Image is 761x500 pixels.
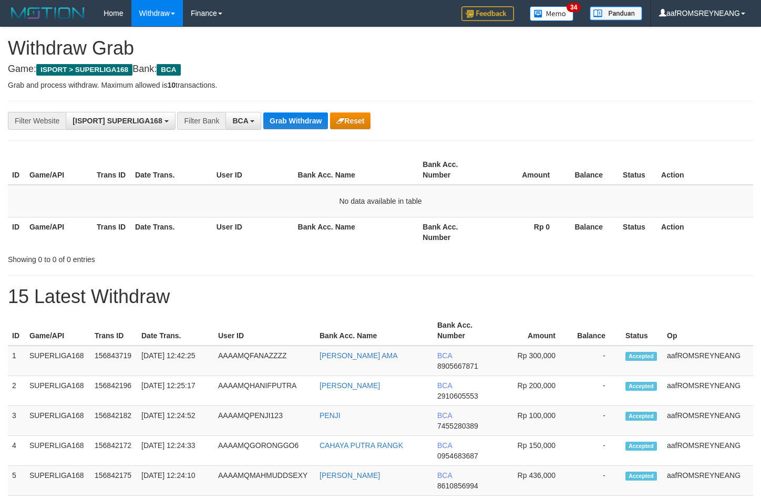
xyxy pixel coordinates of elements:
td: 4 [8,436,25,466]
th: Trans ID [90,316,137,346]
a: [PERSON_NAME] [320,381,380,390]
td: 156842182 [90,406,137,436]
a: PENJI [320,411,341,420]
th: Bank Acc. Name [294,155,419,185]
td: SUPERLIGA168 [25,346,90,376]
th: Game/API [25,316,90,346]
h4: Game: Bank: [8,64,753,75]
p: Grab and process withdraw. Maximum allowed is transactions. [8,80,753,90]
span: Copy 8610856994 to clipboard [437,482,478,490]
td: Rp 100,000 [496,406,571,436]
td: 156842172 [90,436,137,466]
td: [DATE] 12:24:33 [137,436,214,466]
td: Rp 200,000 [496,376,571,406]
th: Date Trans. [131,217,212,247]
td: aafROMSREYNEANG [663,376,753,406]
td: 156842196 [90,376,137,406]
span: BCA [157,64,180,76]
td: - [571,376,621,406]
td: AAAAMQPENJI123 [214,406,315,436]
td: Rp 436,000 [496,466,571,496]
span: BCA [437,471,452,480]
span: Copy 2910605553 to clipboard [437,392,478,400]
span: Accepted [625,382,657,391]
span: BCA [232,117,248,125]
td: 5 [8,466,25,496]
a: [PERSON_NAME] AMA [320,351,398,360]
img: panduan.png [590,6,642,20]
th: Balance [565,155,619,185]
th: Game/API [25,217,92,247]
td: SUPERLIGA168 [25,436,90,466]
td: SUPERLIGA168 [25,466,90,496]
td: No data available in table [8,185,753,217]
h1: 15 Latest Withdraw [8,286,753,307]
th: Bank Acc. Name [294,217,419,247]
td: Rp 150,000 [496,436,571,466]
td: [DATE] 12:24:52 [137,406,214,436]
th: Balance [565,217,619,247]
th: Date Trans. [131,155,212,185]
th: Trans ID [92,155,131,185]
th: Bank Acc. Number [418,217,486,247]
td: AAAAMQFANAZZZZ [214,346,315,376]
span: Accepted [625,442,657,451]
th: Balance [571,316,621,346]
th: User ID [214,316,315,346]
td: aafROMSREYNEANG [663,346,753,376]
td: 3 [8,406,25,436]
span: ISPORT > SUPERLIGA168 [36,64,132,76]
td: 156842175 [90,466,137,496]
th: User ID [212,155,294,185]
span: BCA [437,441,452,450]
td: 2 [8,376,25,406]
th: ID [8,217,25,247]
th: Status [621,316,663,346]
td: SUPERLIGA168 [25,406,90,436]
td: SUPERLIGA168 [25,376,90,406]
td: AAAAMQMAHMUDDSEXY [214,466,315,496]
th: Rp 0 [486,217,565,247]
th: Bank Acc. Number [433,316,496,346]
span: Accepted [625,472,657,481]
th: User ID [212,217,294,247]
span: Copy 0954683687 to clipboard [437,452,478,460]
button: [ISPORT] SUPERLIGA168 [66,112,175,130]
td: - [571,346,621,376]
span: Accepted [625,352,657,361]
td: 156843719 [90,346,137,376]
div: Filter Website [8,112,66,130]
div: Filter Bank [177,112,225,130]
a: [PERSON_NAME] [320,471,380,480]
button: Grab Withdraw [263,112,328,129]
th: Game/API [25,155,92,185]
th: Bank Acc. Name [315,316,433,346]
th: ID [8,155,25,185]
td: - [571,466,621,496]
div: Showing 0 to 0 of 0 entries [8,250,309,265]
th: Date Trans. [137,316,214,346]
h1: Withdraw Grab [8,38,753,59]
td: aafROMSREYNEANG [663,466,753,496]
button: BCA [225,112,261,130]
th: Op [663,316,753,346]
span: BCA [437,351,452,360]
a: CAHAYA PUTRA RANGK [320,441,403,450]
th: Action [657,155,753,185]
td: [DATE] 12:25:17 [137,376,214,406]
th: Status [619,217,657,247]
td: aafROMSREYNEANG [663,436,753,466]
td: [DATE] 12:24:10 [137,466,214,496]
th: Trans ID [92,217,131,247]
th: ID [8,316,25,346]
th: Bank Acc. Number [418,155,486,185]
span: BCA [437,411,452,420]
th: Status [619,155,657,185]
img: Button%20Memo.svg [530,6,574,21]
td: aafROMSREYNEANG [663,406,753,436]
th: Action [657,217,753,247]
button: Reset [330,112,371,129]
img: Feedback.jpg [461,6,514,21]
td: [DATE] 12:42:25 [137,346,214,376]
span: BCA [437,381,452,390]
